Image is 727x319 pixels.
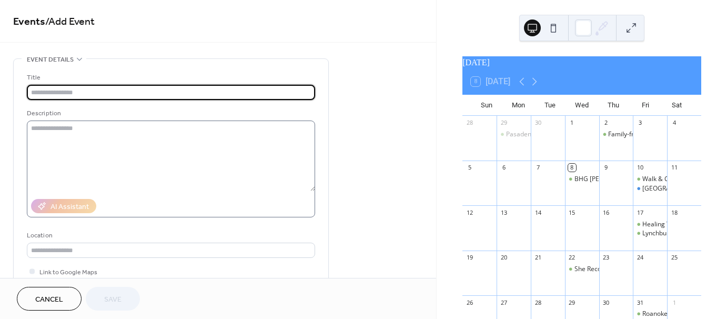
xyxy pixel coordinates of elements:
div: 29 [568,298,576,306]
a: Events [13,12,45,32]
div: 18 [670,208,678,216]
div: 21 [534,254,542,262]
div: Description [27,108,313,119]
div: Wed [566,95,598,116]
div: 1 [568,119,576,127]
div: 17 [636,208,644,216]
div: 8 [568,164,576,172]
div: 12 [466,208,473,216]
div: 9 [602,164,610,172]
div: Pasadena Villa Outpatient Stafford Open House [497,130,531,139]
div: 5 [466,164,473,172]
div: 30 [602,298,610,306]
span: / Add Event [45,12,95,32]
div: [DATE] [462,56,701,69]
div: 6 [500,164,508,172]
div: 31 [636,298,644,306]
div: 20 [500,254,508,262]
button: Cancel [17,287,82,311]
div: 29 [500,119,508,127]
div: Mon [502,95,534,116]
div: 23 [602,254,610,262]
div: 28 [466,119,473,127]
div: 30 [534,119,542,127]
div: Title [27,72,313,83]
div: Walk & Chat: Fall Edition [633,175,667,184]
div: Healing Your Inner Eater! [642,220,716,229]
span: Event details [27,54,74,65]
div: BHG Glen Allen Fall Resource Fair [565,175,599,184]
div: 2 [602,119,610,127]
div: 22 [568,254,576,262]
div: Roanoke, VA PLA Networking Luncheon [633,310,667,318]
div: Fri [629,95,661,116]
div: 15 [568,208,576,216]
div: 10 [636,164,644,172]
div: 27 [500,298,508,306]
div: 14 [534,208,542,216]
div: 26 [466,298,473,306]
div: 11 [670,164,678,172]
div: 13 [500,208,508,216]
div: Thu [598,95,629,116]
div: 16 [602,208,610,216]
div: Pasadena [GEOGRAPHIC_DATA] [PERSON_NAME][GEOGRAPHIC_DATA] [506,130,715,139]
div: Family-friendly networking event on the farm! [599,130,633,139]
div: 28 [534,298,542,306]
div: Sat [661,95,693,116]
div: 3 [636,119,644,127]
div: 4 [670,119,678,127]
span: Link to Google Maps [39,267,97,278]
div: Tue [534,95,566,116]
div: 25 [670,254,678,262]
div: 1 [670,298,678,306]
div: 7 [534,164,542,172]
div: Healing Your Inner Eater! [633,220,667,229]
div: Richmond, Virginia PLA Networking Luncheon [633,184,667,193]
div: 24 [636,254,644,262]
div: Sun [471,95,502,116]
div: She Recovers: Navigating Unique Challenges for Women in Addiction Treatment [565,265,599,274]
span: Cancel [35,294,63,305]
div: 19 [466,254,473,262]
div: Walk & Chat: Fall Edition [642,175,713,184]
div: Lynchburg Virginia PLA Networking Luncheon [633,229,667,238]
div: Location [27,230,313,241]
